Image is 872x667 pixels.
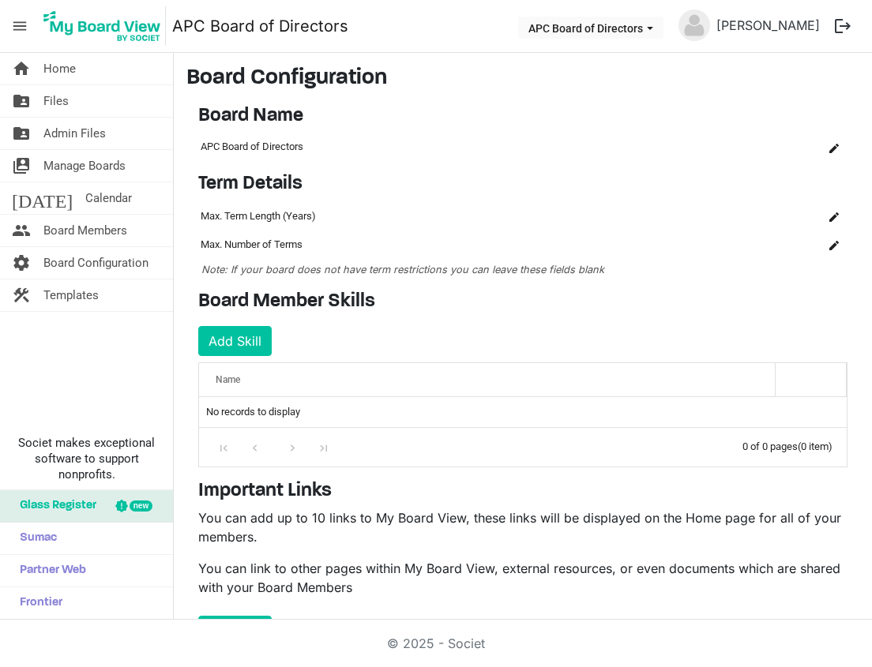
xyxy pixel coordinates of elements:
[12,490,96,522] span: Glass Register
[7,435,166,482] span: Societ makes exceptional software to support nonprofits.
[823,234,845,256] button: Edit
[198,559,848,597] p: You can link to other pages within My Board View, external resources, or even documents which are...
[201,264,604,275] span: Note: If your board does not have term restrictions you can leave these fields blank
[244,436,265,458] div: Go to previous page
[387,635,485,651] a: © 2025 - Societ
[12,182,73,214] span: [DATE]
[12,53,31,84] span: home
[792,133,848,160] td: is Command column column header
[12,523,57,554] span: Sumac
[213,436,235,458] div: Go to first page
[12,587,62,619] span: Frontier
[39,6,172,46] a: My Board View Logo
[713,230,776,259] td: column header Name
[39,6,166,46] img: My Board View Logo
[713,202,776,230] td: column header Name
[12,85,31,117] span: folder_shared
[313,436,334,458] div: Go to last page
[282,436,303,458] div: Go to next page
[518,17,663,39] button: APC Board of Directors dropdownbutton
[5,11,35,41] span: menu
[186,66,859,92] h3: Board Configuration
[216,374,240,385] span: Name
[12,247,31,279] span: settings
[198,173,848,196] h4: Term Details
[12,215,31,246] span: people
[12,118,31,149] span: folder_shared
[43,150,126,182] span: Manage Boards
[198,230,713,259] td: Max. Number of Terms column header Name
[85,182,132,214] span: Calendar
[43,85,69,117] span: Files
[710,9,826,41] a: [PERSON_NAME]
[130,500,152,511] div: new
[798,440,833,452] span: (0 item)
[172,10,348,42] a: APC Board of Directors
[776,230,848,259] td: is Command column column header
[198,508,848,546] p: You can add up to 10 links to My Board View, these links will be displayed on the Home page for a...
[43,215,127,246] span: Board Members
[198,480,848,503] h4: Important Links
[43,247,148,279] span: Board Configuration
[678,9,710,41] img: no-profile-picture.svg
[43,53,76,84] span: Home
[12,555,86,586] span: Partner Web
[43,118,106,149] span: Admin Files
[12,279,31,311] span: construction
[742,440,798,452] span: 0 of 0 pages
[823,136,845,158] button: Edit
[742,428,847,462] div: 0 of 0 pages (0 item)
[823,205,845,227] button: Edit
[198,326,272,356] button: Add Skill
[198,290,848,313] h4: Board Member Skills
[198,202,713,230] td: Max. Term Length (Years) column header Name
[826,9,859,43] button: logout
[12,150,31,182] span: switch_account
[199,397,847,427] td: No records to display
[776,202,848,230] td: is Command column column header
[198,133,792,160] td: APC Board of Directors column header Name
[198,105,848,128] h4: Board Name
[43,279,99,311] span: Templates
[198,616,272,646] button: Add Link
